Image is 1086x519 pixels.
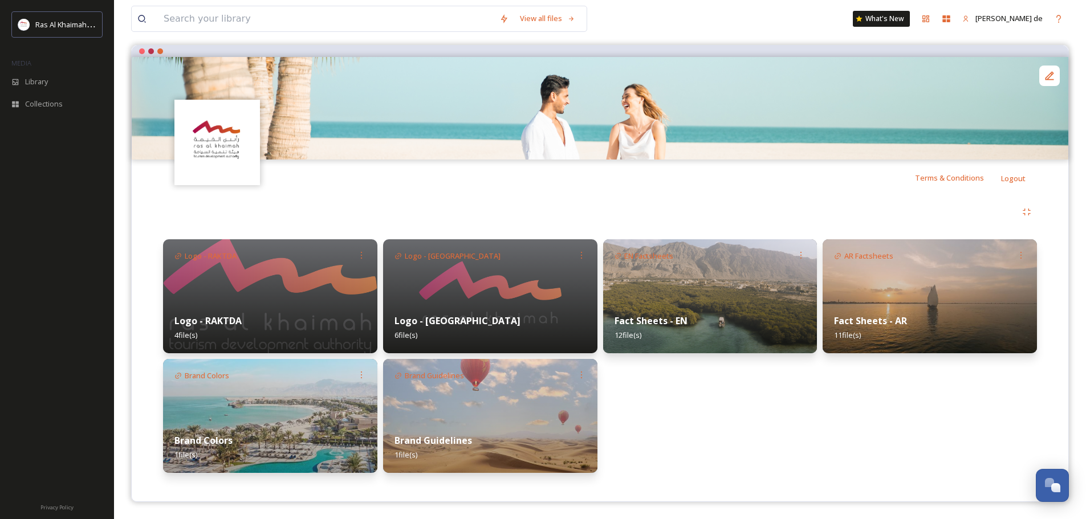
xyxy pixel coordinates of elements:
strong: Logo - RAKTDA [174,314,242,327]
input: Search your library [158,6,494,31]
strong: Brand Guidelines [394,434,472,447]
span: 1 file(s) [394,449,417,460]
span: 11 file(s) [834,330,861,340]
span: Brand Guidelines [405,370,464,381]
a: View all files [514,7,581,30]
span: 6 file(s) [394,330,417,340]
img: Logo_RAKTDA_RGB-01.png [176,101,259,183]
span: 1 file(s) [174,449,197,460]
button: Open Chat [1036,469,1069,502]
strong: Fact Sheets - EN [615,314,688,327]
a: [PERSON_NAME] de [957,7,1048,30]
strong: Logo - [GEOGRAPHIC_DATA] [394,314,520,327]
img: 41d62023-764c-459e-a281-54ac939b3615.jpg [383,239,597,353]
span: Logo - [GEOGRAPHIC_DATA] [405,251,501,261]
span: Privacy Policy [40,504,74,511]
span: Logo - RAKTDA [185,251,237,261]
span: Ras Al Khaimah Tourism Development Authority [35,19,197,30]
span: Logout [1001,173,1026,183]
strong: Fact Sheets - AR [834,314,907,327]
img: 9c04a8a9-2cd8-433c-8702-32e63022f915.jpg [383,359,597,473]
strong: Brand Colors [174,434,233,447]
span: EN Factsheets [624,251,673,261]
a: Terms & Conditions [915,171,1001,185]
img: 53d19e9f-57ec-46d9-b4fb-66ff7cd18e28.jpg [823,239,1037,353]
a: What's New [853,11,910,27]
span: Library [25,76,48,87]
img: 5dc3d4a5-115c-47cb-9592-106444ae7da6.jpg [163,359,377,473]
span: 12 file(s) [615,330,641,340]
span: Collections [25,99,63,109]
img: f0db2a41-4a96-4f71-8a17-3ff40b09c344.jpg [603,239,817,353]
span: 4 file(s) [174,330,197,340]
span: [PERSON_NAME] de [975,13,1043,23]
img: Logo_RAKTDA_RGB-01.png [18,19,30,30]
img: 5f4024f2-6cd2-418a-b37f-5bc11d69bb2d.jpg [163,239,377,353]
a: Privacy Policy [40,500,74,513]
span: AR Factsheets [844,251,893,261]
span: MEDIA [11,59,31,67]
img: DP - Couple - 9.jpg [132,57,1068,160]
span: Brand Colors [185,370,229,381]
span: Terms & Conditions [915,173,984,183]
